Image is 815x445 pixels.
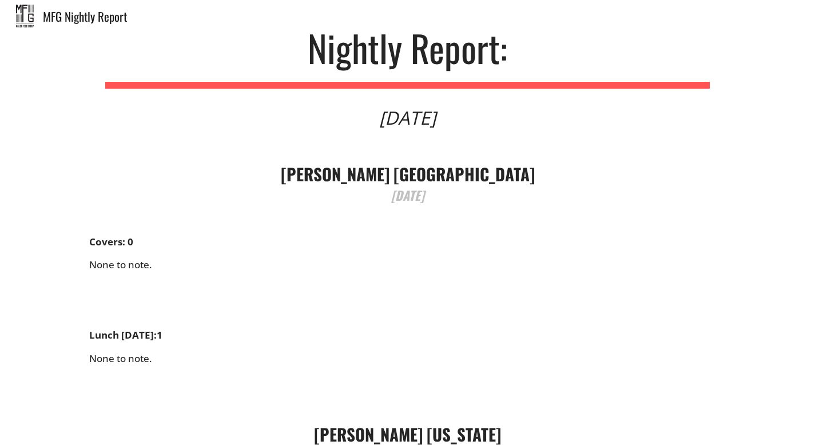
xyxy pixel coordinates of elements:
div: None to note. [89,236,726,329]
strong: Lunch [DATE]: [89,328,157,341]
div: None to note. [89,329,726,388]
img: mfg_nightly.jpeg [16,5,34,27]
div: [DATE] [379,109,436,127]
strong: Covers: 0 [89,235,133,248]
div: MFG Nightly Report [43,10,815,22]
strong: [PERSON_NAME] [GEOGRAPHIC_DATA] [281,161,535,186]
strong: 1 [157,328,162,341]
sub: [DATE] [391,186,424,204]
div: Nightly Report: [308,29,507,66]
